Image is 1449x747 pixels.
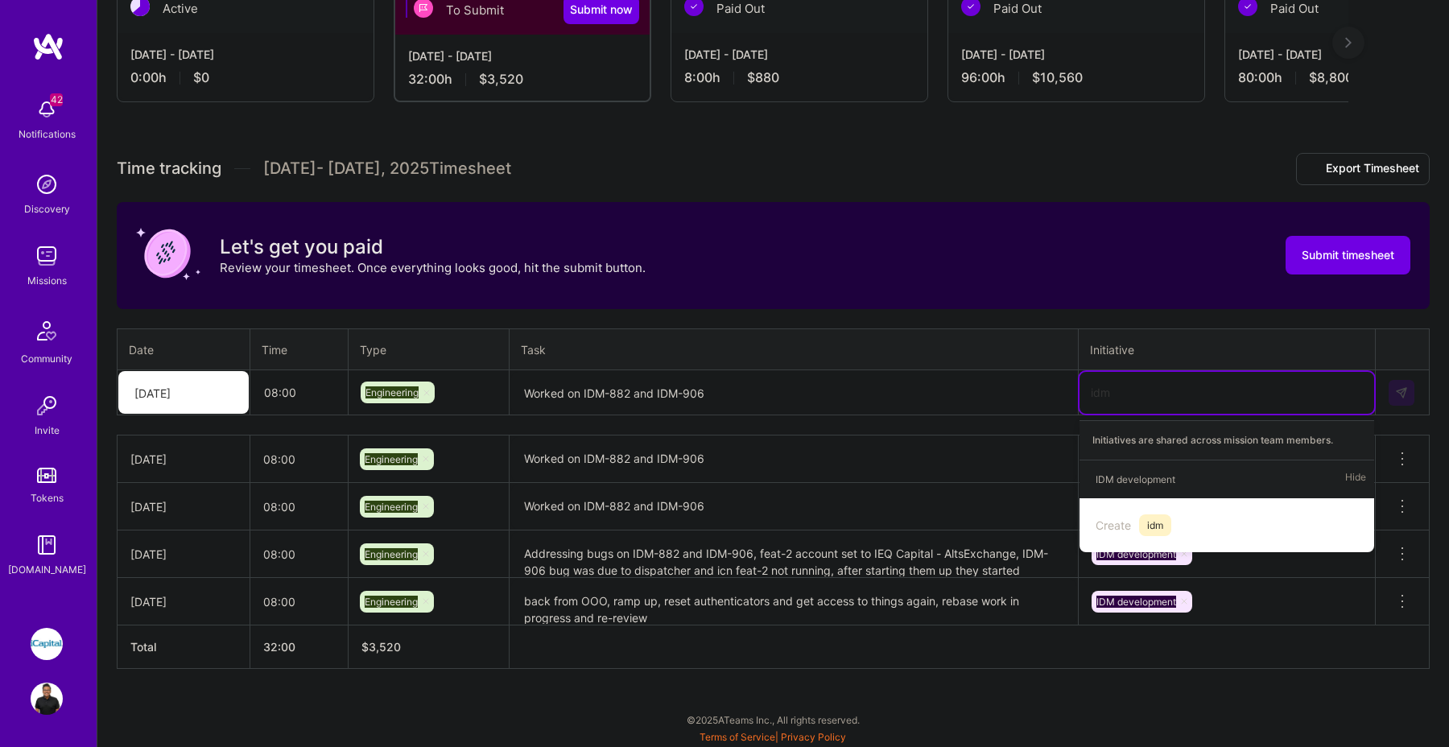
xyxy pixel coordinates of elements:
div: © 2025 ATeams Inc., All rights reserved. [97,700,1449,740]
span: $ 3,520 [361,640,401,654]
a: Privacy Policy [781,731,846,743]
div: [DATE] [130,451,237,468]
span: $3,520 [479,71,523,88]
span: IDM development [1096,596,1176,608]
span: Hide [1345,468,1366,490]
span: idm [1139,514,1171,536]
a: iCapital: Building an Alternative Investment Marketplace [27,628,67,660]
i: icon Chevron [222,389,230,397]
span: Time tracking [117,159,221,179]
div: [DATE] [130,593,237,610]
span: [DATE] - [DATE] , 2025 Timesheet [263,159,511,179]
th: Type [349,328,510,370]
img: right [1345,37,1352,48]
div: [DATE] - [DATE] [130,46,361,63]
img: bell [31,93,63,126]
th: 32:00 [250,625,349,669]
img: coin [136,221,200,286]
div: Notifications [19,126,76,142]
img: tokens [37,468,56,483]
span: Submit now [570,2,633,18]
button: Export Timesheet [1296,153,1430,185]
h3: Let's get you paid [220,235,646,259]
img: discovery [31,168,63,200]
img: iCapital: Building an Alternative Investment Marketplace [31,628,63,660]
div: IDM development [1096,471,1175,488]
textarea: Worked on IDM-882 and IDM-906 [511,437,1076,481]
span: IDM development [1096,548,1176,560]
div: 8:00 h [684,69,914,86]
span: $0 [193,69,209,86]
div: 0:00 h [130,69,361,86]
div: [DATE] [130,498,237,515]
a: Terms of Service [700,731,775,743]
span: | [700,731,846,743]
textarea: Addressing bugs on IDM-882 and IDM-906, feat-2 account set to IEQ Capital - AltsExchange, IDM-906... [511,532,1076,576]
div: Time [262,341,336,358]
div: 32:00 h [408,71,637,88]
span: Engineering [365,548,418,560]
input: HH:MM [250,485,348,528]
input: HH:MM [250,580,348,623]
textarea: back from OOO, ramp up, reset authenticators and get access to things again, rebase work in progr... [511,580,1076,624]
i: icon Download [1307,161,1319,178]
div: [DATE] [134,384,171,401]
span: Engineering [365,501,418,513]
img: Submit [1395,386,1408,399]
span: Engineering [365,596,418,608]
span: Engineering [365,453,418,465]
textarea: Worked on IDM-882 and IDM-906 [511,485,1076,529]
img: teamwork [31,240,63,272]
div: Discovery [24,200,70,217]
div: [DATE] - [DATE] [408,47,637,64]
div: [DATE] [130,546,237,563]
textarea: Worked on IDM-882 and IDM-906 [511,372,1076,415]
div: Create [1088,506,1366,544]
img: Community [27,312,66,350]
div: [DATE] - [DATE] [961,46,1191,63]
p: Review your timesheet. Once everything looks good, hit the submit button. [220,259,646,276]
div: Invite [35,422,60,439]
th: Date [118,328,250,370]
input: HH:MM [250,438,348,481]
img: User Avatar [31,683,63,715]
span: $10,560 [1032,69,1083,86]
a: User Avatar [27,683,67,715]
span: $880 [747,69,779,86]
div: Initiative [1090,340,1364,359]
div: [DOMAIN_NAME] [8,561,86,578]
button: Submit timesheet [1286,236,1410,274]
th: Total [118,625,250,669]
input: HH:MM [251,371,347,414]
div: [DATE] - [DATE] [684,46,914,63]
th: Task [510,328,1079,370]
div: 96:00 h [961,69,1191,86]
img: Invite [31,390,63,422]
div: Tokens [31,489,64,506]
img: logo [32,32,64,61]
span: Submit timesheet [1302,247,1394,263]
div: Community [21,350,72,367]
div: Missions [27,272,67,289]
div: Initiatives are shared across mission team members. [1080,420,1374,460]
span: 42 [50,93,63,106]
img: guide book [31,529,63,561]
span: Engineering [365,386,419,398]
input: HH:MM [250,533,348,576]
span: $8,800 [1309,69,1353,86]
